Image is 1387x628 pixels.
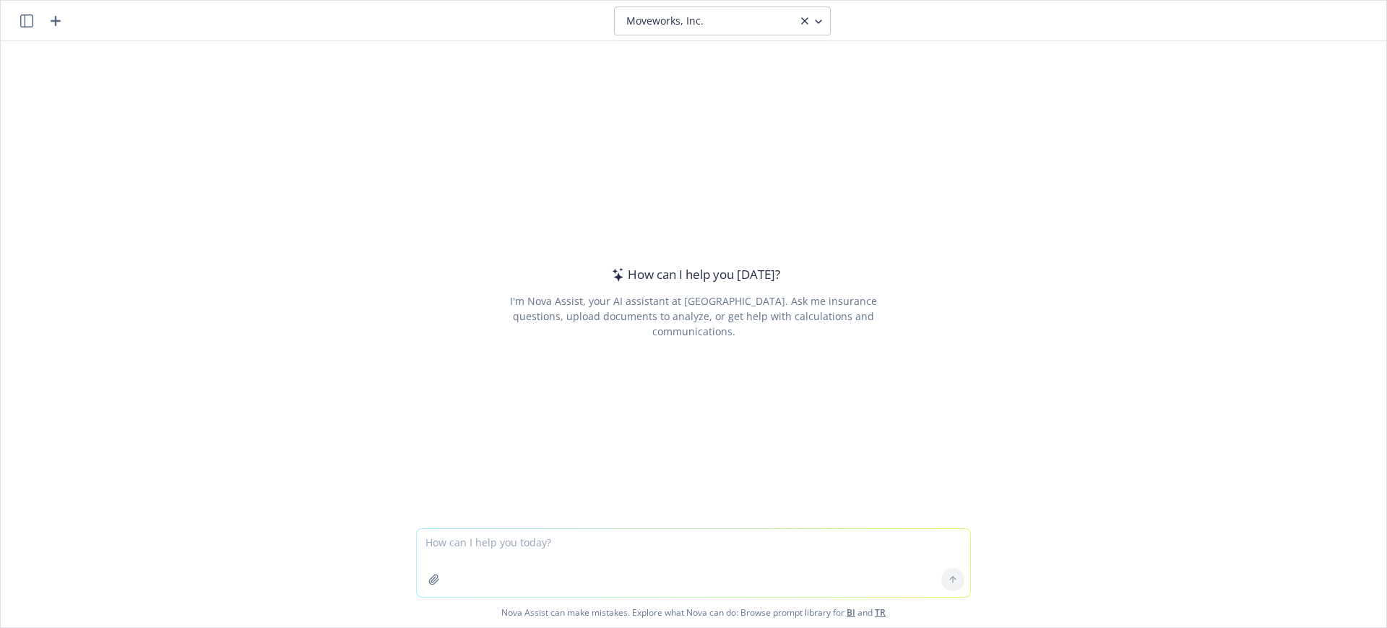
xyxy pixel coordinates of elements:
[490,293,896,339] div: I'm Nova Assist, your AI assistant at [GEOGRAPHIC_DATA]. Ask me insurance questions, upload docum...
[875,606,886,619] a: TR
[847,606,855,619] a: BI
[7,598,1380,627] span: Nova Assist can make mistakes. Explore what Nova can do: Browse prompt library for and
[608,265,780,284] div: How can I help you [DATE]?
[626,14,704,28] span: Moveworks, Inc.
[614,7,831,35] button: Moveworks, Inc.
